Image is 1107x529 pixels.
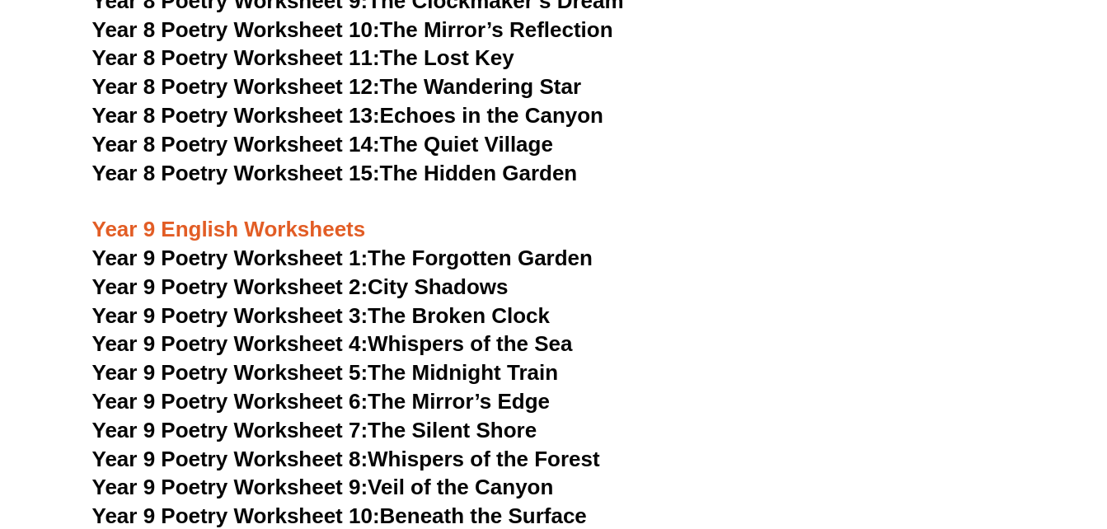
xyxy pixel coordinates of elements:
[92,246,593,270] a: Year 9 Poetry Worksheet 1:The Forgotten Garden
[92,418,537,442] a: Year 9 Poetry Worksheet 7:The Silent Shore
[92,503,380,528] span: Year 9 Poetry Worksheet 10:
[92,475,554,499] a: Year 9 Poetry Worksheet 9:Veil of the Canyon
[92,161,578,185] a: Year 8 Poetry Worksheet 15:The Hidden Garden
[92,331,368,356] span: Year 9 Poetry Worksheet 4:
[92,331,573,356] a: Year 9 Poetry Worksheet 4:Whispers of the Sea
[92,447,600,471] a: Year 9 Poetry Worksheet 8:Whispers of the Forest
[92,74,582,99] a: Year 8 Poetry Worksheet 12:The Wandering Star
[92,274,368,299] span: Year 9 Poetry Worksheet 2:
[92,418,368,442] span: Year 9 Poetry Worksheet 7:
[92,246,368,270] span: Year 9 Poetry Worksheet 1:
[92,103,380,128] span: Year 8 Poetry Worksheet 13:
[92,17,380,42] span: Year 8 Poetry Worksheet 10:
[92,132,553,157] a: Year 8 Poetry Worksheet 14:The Quiet Village
[92,17,613,42] a: Year 8 Poetry Worksheet 10:The Mirror’s Reflection
[92,303,551,328] a: Year 9 Poetry Worksheet 3:The Broken Clock
[92,274,509,299] a: Year 9 Poetry Worksheet 2:City Shadows
[92,389,551,414] a: Year 9 Poetry Worksheet 6:The Mirror’s Edge
[92,161,380,185] span: Year 8 Poetry Worksheet 15:
[92,45,514,70] a: Year 8 Poetry Worksheet 11:The Lost Key
[92,132,380,157] span: Year 8 Poetry Worksheet 14:
[92,360,559,385] a: Year 9 Poetry Worksheet 5:The Midnight Train
[92,303,368,328] span: Year 9 Poetry Worksheet 3:
[92,103,604,128] a: Year 8 Poetry Worksheet 13:Echoes in the Canyon
[92,447,368,471] span: Year 9 Poetry Worksheet 8:
[92,188,1016,244] h3: Year 9 English Worksheets
[92,503,587,528] a: Year 9 Poetry Worksheet 10:Beneath the Surface
[833,343,1107,529] iframe: Chat Widget
[92,360,368,385] span: Year 9 Poetry Worksheet 5:
[92,74,380,99] span: Year 8 Poetry Worksheet 12:
[92,45,380,70] span: Year 8 Poetry Worksheet 11:
[92,389,368,414] span: Year 9 Poetry Worksheet 6:
[92,475,368,499] span: Year 9 Poetry Worksheet 9:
